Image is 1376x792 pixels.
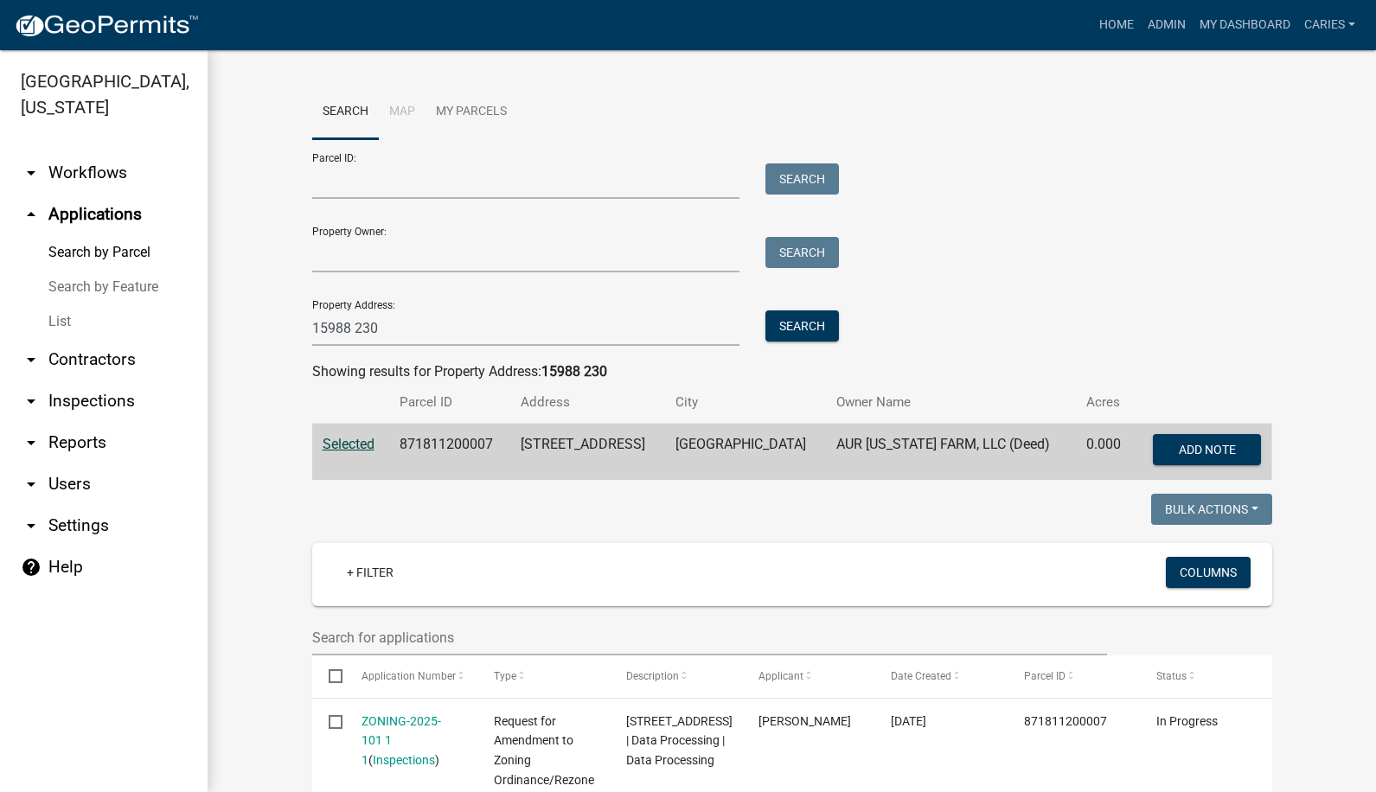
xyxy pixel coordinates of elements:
[1076,424,1135,481] td: 0.000
[826,382,1075,423] th: Owner Name
[373,753,435,767] a: Inspections
[1076,382,1135,423] th: Acres
[758,670,803,682] span: Applicant
[312,620,1108,655] input: Search for applications
[21,474,42,495] i: arrow_drop_down
[665,382,826,423] th: City
[1024,714,1107,728] span: 871811200007
[541,363,607,380] strong: 15988 230
[1092,9,1141,42] a: Home
[21,391,42,412] i: arrow_drop_down
[742,655,874,697] datatable-header-cell: Applicant
[362,712,461,770] div: ( )
[510,424,665,481] td: [STREET_ADDRESS]
[891,670,951,682] span: Date Created
[21,515,42,536] i: arrow_drop_down
[1156,670,1187,682] span: Status
[665,424,826,481] td: [GEOGRAPHIC_DATA]
[765,310,839,342] button: Search
[1193,9,1297,42] a: My Dashboard
[626,670,679,682] span: Description
[1297,9,1362,42] a: CarieS
[21,204,42,225] i: arrow_drop_up
[610,655,742,697] datatable-header-cell: Description
[477,655,610,697] datatable-header-cell: Type
[510,382,665,423] th: Address
[389,382,510,423] th: Parcel ID
[1141,9,1193,42] a: Admin
[765,163,839,195] button: Search
[333,557,407,588] a: + Filter
[312,85,379,140] a: Search
[21,163,42,183] i: arrow_drop_down
[389,424,510,481] td: 871811200007
[312,655,345,697] datatable-header-cell: Select
[1166,557,1251,588] button: Columns
[426,85,517,140] a: My Parcels
[874,655,1007,697] datatable-header-cell: Date Created
[362,670,456,682] span: Application Number
[323,436,374,452] a: Selected
[1007,655,1139,697] datatable-header-cell: Parcel ID
[758,714,851,728] span: JOHNPAUL BARIC
[362,714,441,768] a: ZONING-2025-101 1 1
[826,424,1075,481] td: AUR [US_STATE] FARM, LLC (Deed)
[765,237,839,268] button: Search
[1156,714,1218,728] span: In Progress
[494,714,594,787] span: Request for Amendment to Zoning Ordinance/Rezone
[1151,494,1272,525] button: Bulk Actions
[626,714,733,768] span: 15988 230TH ST | Data Processing | Data Processing
[312,361,1272,382] div: Showing results for Property Address:
[1139,655,1271,697] datatable-header-cell: Status
[1024,670,1066,682] span: Parcel ID
[891,714,926,728] span: 05/22/2025
[345,655,477,697] datatable-header-cell: Application Number
[494,670,516,682] span: Type
[21,349,42,370] i: arrow_drop_down
[21,432,42,453] i: arrow_drop_down
[1153,434,1261,465] button: Add Note
[21,557,42,578] i: help
[1179,443,1236,457] span: Add Note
